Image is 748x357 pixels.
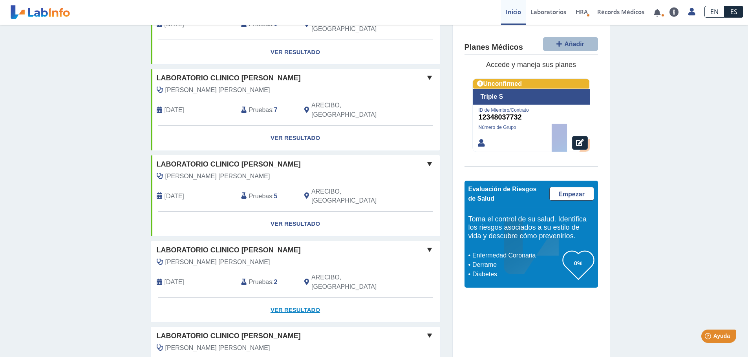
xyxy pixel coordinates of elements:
span: 2025-09-23 [165,277,184,287]
span: Laboratorio Clinico [PERSON_NAME] [157,73,301,83]
a: EN [704,6,724,18]
a: Empezar [549,187,594,201]
span: ARECIBO, PR [311,273,398,292]
span: Laboratorio Clinico [PERSON_NAME] [157,245,301,256]
span: 2022-10-20 [165,105,184,115]
span: Rivera Riestra, Victor [165,172,270,181]
b: 7 [274,107,278,113]
span: Laboratorio Clinico [PERSON_NAME] [157,159,301,170]
h3: 0% [563,258,594,268]
span: Pruebas [249,105,272,115]
iframe: Help widget launcher [678,326,739,348]
span: Evaluación de Riesgos de Salud [468,186,537,202]
span: Rivera Riestra, Victor [165,343,270,353]
span: Añadir [564,41,584,47]
span: HRA [576,8,588,16]
div: : [235,187,298,206]
span: Laboratorio Clinico [PERSON_NAME] [157,331,301,341]
h4: Planes Médicos [465,43,523,52]
a: ES [724,6,743,18]
b: 5 [274,193,278,199]
span: Pruebas [249,192,272,201]
div: : [235,273,298,292]
span: Accede y maneja sus planes [486,61,576,69]
button: Añadir [543,37,598,51]
span: ARECIBO, PR [311,187,398,206]
a: Ver Resultado [151,40,440,65]
li: Derrame [470,260,563,270]
li: Enfermedad Coronaria [470,251,563,260]
b: 2 [274,279,278,285]
b: 1 [274,21,278,27]
a: Ver Resultado [151,126,440,150]
div: : [235,101,298,120]
span: 2022-04-05 [165,192,184,201]
span: Pruebas [249,277,272,287]
span: ARECIBO, PR [311,101,398,120]
span: Bustillo Cancio, Jorge [165,257,270,267]
a: Ver Resultado [151,212,440,236]
li: Diabetes [470,270,563,279]
h5: Toma el control de su salud. Identifica los riesgos asociados a su estilo de vida y descubre cómo... [468,215,594,241]
a: Ver Resultado [151,298,440,323]
span: Empezar [558,191,585,198]
span: Rivera Riestra, Victor [165,85,270,95]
